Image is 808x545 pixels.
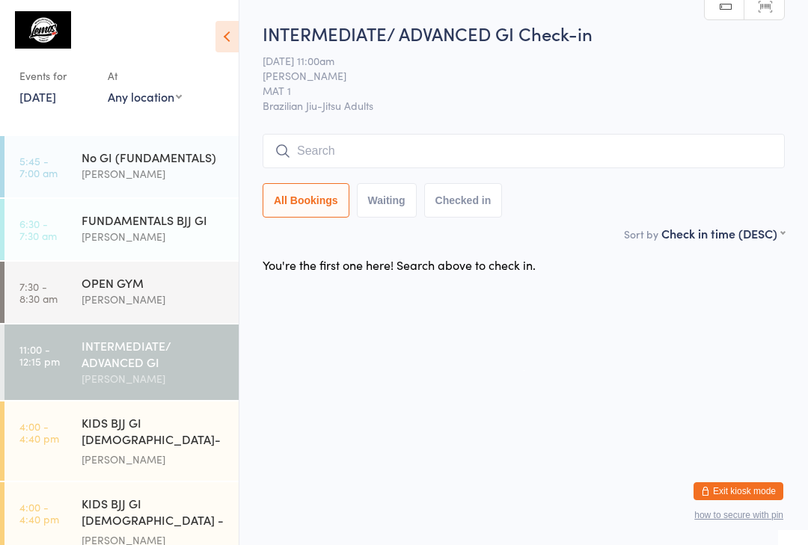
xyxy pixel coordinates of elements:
[19,218,57,241] time: 6:30 - 7:30 am
[19,420,59,444] time: 4:00 - 4:40 pm
[82,228,226,245] div: [PERSON_NAME]
[82,274,226,291] div: OPEN GYM
[19,501,59,525] time: 4:00 - 4:40 pm
[694,510,783,520] button: how to secure with pin
[4,136,239,197] a: 5:45 -7:00 amNo GI (FUNDAMENTALS)[PERSON_NAME]
[624,227,658,241] label: Sort by
[82,165,226,182] div: [PERSON_NAME]
[19,88,56,105] a: [DATE]
[4,199,239,260] a: 6:30 -7:30 amFUNDAMENTALS BJJ GI[PERSON_NAME]
[263,21,785,46] h2: INTERMEDIATE/ ADVANCED GI Check-in
[661,225,785,241] div: Check in time (DESC)
[263,68,762,83] span: [PERSON_NAME]
[263,83,762,98] span: MAT 1
[263,183,349,218] button: All Bookings
[82,495,226,532] div: KIDS BJJ GI [DEMOGRAPHIC_DATA] - Level 1
[263,134,785,168] input: Search
[82,291,226,308] div: [PERSON_NAME]
[19,155,58,179] time: 5:45 - 7:00 am
[82,149,226,165] div: No GI (FUNDAMENTALS)
[19,343,60,367] time: 11:00 - 12:15 pm
[4,262,239,323] a: 7:30 -8:30 amOPEN GYM[PERSON_NAME]
[19,64,93,88] div: Events for
[357,183,417,218] button: Waiting
[19,280,58,304] time: 7:30 - 8:30 am
[15,11,71,49] img: Lemos Brazilian Jiu-Jitsu
[263,98,785,113] span: Brazilian Jiu-Jitsu Adults
[4,401,239,481] a: 4:00 -4:40 pmKIDS BJJ GI [DEMOGRAPHIC_DATA]- Level 2[PERSON_NAME]
[263,256,536,273] div: You're the first one here! Search above to check in.
[82,212,226,228] div: FUNDAMENTALS BJJ GI
[4,324,239,400] a: 11:00 -12:15 pmINTERMEDIATE/ ADVANCED GI[PERSON_NAME]
[694,482,783,500] button: Exit kiosk mode
[82,337,226,370] div: INTERMEDIATE/ ADVANCED GI
[108,88,182,105] div: Any location
[424,183,503,218] button: Checked in
[263,53,762,68] span: [DATE] 11:00am
[108,64,182,88] div: At
[82,370,226,387] div: [PERSON_NAME]
[82,414,226,451] div: KIDS BJJ GI [DEMOGRAPHIC_DATA]- Level 2
[82,451,226,468] div: [PERSON_NAME]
